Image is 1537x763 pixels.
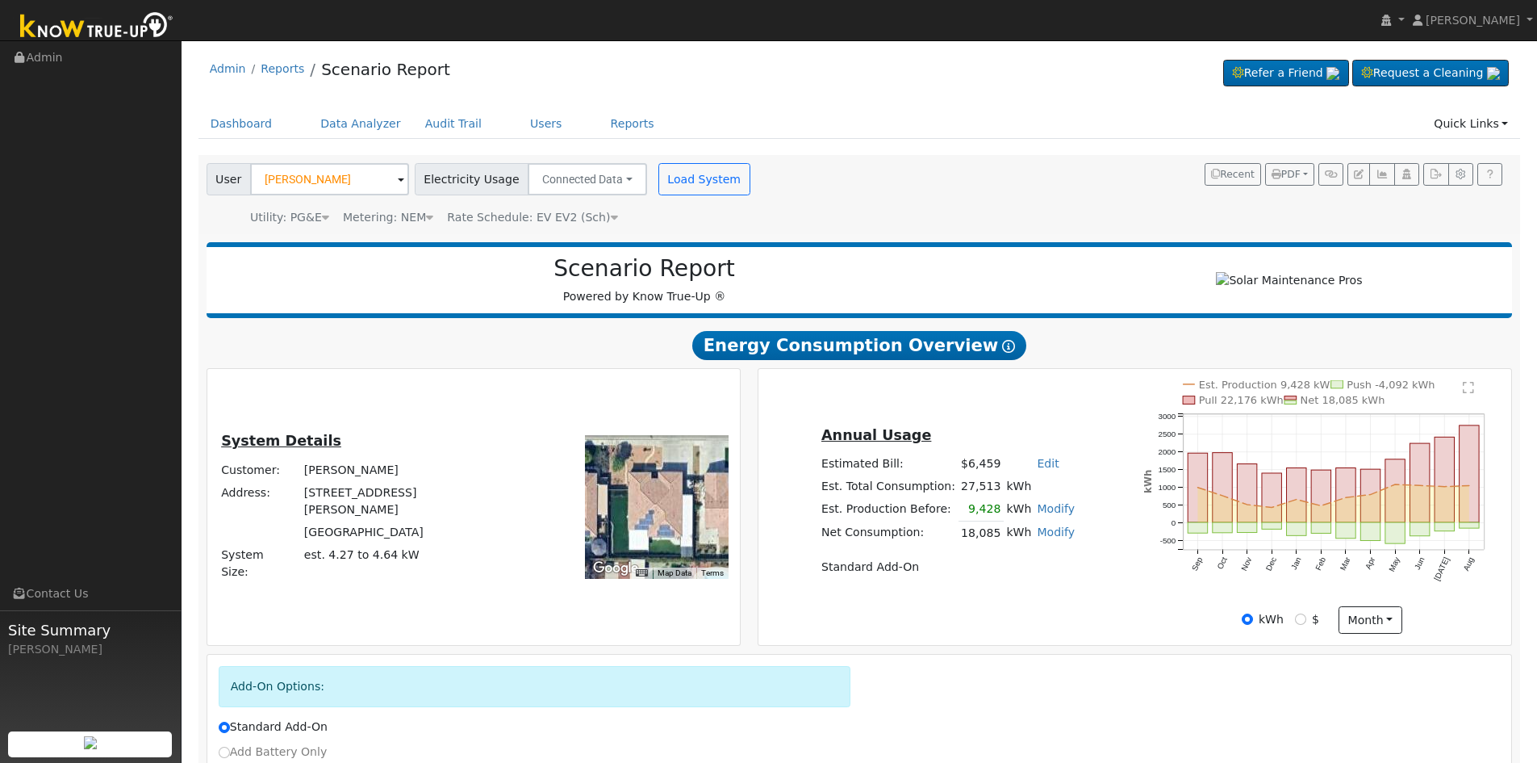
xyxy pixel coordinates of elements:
[447,211,617,224] span: Alias: HEV2AN
[1344,496,1347,499] circle: onclick=""
[304,548,420,561] span: est. 4.27 to 4.64 kW
[1223,60,1349,87] a: Refer a Friend
[1188,453,1207,522] rect: onclick=""
[959,453,1004,476] td: $6,459
[1339,555,1352,572] text: Mar
[1160,536,1176,545] text: -500
[818,522,958,545] td: Net Consumption:
[413,109,494,139] a: Audit Trail
[959,522,1004,545] td: 18,085
[1159,412,1176,421] text: 3000
[1197,486,1200,489] circle: onclick=""
[1426,14,1520,27] span: [PERSON_NAME]
[1265,163,1314,186] button: PDF
[1433,555,1451,582] text: [DATE]
[1361,522,1380,541] rect: onclick=""
[1295,614,1306,625] input: $
[1369,163,1394,186] button: Multi-Series Graph
[658,568,691,579] button: Map Data
[84,736,97,749] img: retrieve
[1468,484,1471,488] circle: onclick=""
[1238,522,1257,533] rect: onclick=""
[1336,522,1355,539] rect: onclick=""
[1423,163,1448,186] button: Export Interval Data
[1477,163,1502,186] a: Help Link
[1413,555,1426,571] text: Jun
[1311,470,1330,522] rect: onclick=""
[1388,555,1402,573] text: May
[8,641,173,658] div: [PERSON_NAME]
[636,568,647,579] button: Keyboard shortcuts
[8,619,173,641] span: Site Summary
[1312,611,1319,628] label: $
[589,558,642,579] a: Open this area in Google Maps (opens a new window)
[215,255,1075,305] div: Powered by Know True-Up ®
[1352,60,1509,87] a: Request a Cleaning
[1272,169,1301,180] span: PDF
[1287,468,1306,523] rect: onclick=""
[12,9,182,45] img: Know True-Up
[518,109,574,139] a: Users
[1159,430,1176,438] text: 2500
[818,453,958,476] td: Estimated Bill:
[1190,555,1205,572] text: Sep
[1159,483,1176,492] text: 1000
[1037,502,1075,515] a: Modify
[1159,465,1176,474] text: 1500
[821,427,931,443] u: Annual Usage
[210,62,246,75] a: Admin
[219,747,230,758] input: Add Battery Only
[1246,503,1249,506] circle: onclick=""
[1213,522,1232,533] rect: onclick=""
[301,522,508,544] td: [GEOGRAPHIC_DATA]
[1287,522,1306,535] rect: onclick=""
[1460,426,1479,522] rect: onclick=""
[1364,555,1377,571] text: Apr
[219,719,328,736] label: Standard Add-On
[1462,555,1476,572] text: Aug
[1443,485,1447,488] circle: onclick=""
[1262,473,1281,522] rect: onclick=""
[221,433,341,449] u: System Details
[959,498,1004,522] td: 9,428
[1487,67,1500,80] img: retrieve
[1410,522,1430,536] rect: onclick=""
[1004,498,1034,522] td: kWh
[198,109,285,139] a: Dashboard
[1301,394,1385,406] text: Net 18,085 kWh
[1037,457,1059,470] a: Edit
[308,109,413,139] a: Data Analyzer
[1205,163,1261,186] button: Recent
[1326,67,1339,80] img: retrieve
[1460,522,1479,528] rect: onclick=""
[1311,522,1330,533] rect: onclick=""
[1199,379,1337,391] text: Est. Production 9,428 kWh
[1347,163,1370,186] button: Edit User
[701,568,724,577] a: Terms (opens in new tab)
[1216,555,1230,571] text: Oct
[1259,611,1284,628] label: kWh
[1347,379,1435,391] text: Push -4,092 kWh
[1295,498,1298,501] circle: onclick=""
[301,481,508,521] td: [STREET_ADDRESS][PERSON_NAME]
[1199,394,1284,406] text: Pull 22,176 kWh
[658,163,750,195] button: Load System
[1221,494,1224,497] circle: onclick=""
[1336,468,1355,523] rect: onclick=""
[1264,555,1278,572] text: Dec
[1320,505,1323,508] circle: onclick=""
[1004,476,1078,498] td: kWh
[1163,501,1176,509] text: 500
[1418,484,1422,487] circle: onclick=""
[1216,272,1362,289] img: Solar Maintenance Pros
[692,331,1026,360] span: Energy Consumption Overview
[1422,109,1520,139] a: Quick Links
[1435,522,1454,531] rect: onclick=""
[261,62,304,75] a: Reports
[599,109,666,139] a: Reports
[1394,483,1397,486] circle: onclick=""
[343,209,433,226] div: Metering: NEM
[1361,469,1380,522] rect: onclick=""
[1262,522,1281,529] rect: onclick=""
[219,481,302,521] td: Address:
